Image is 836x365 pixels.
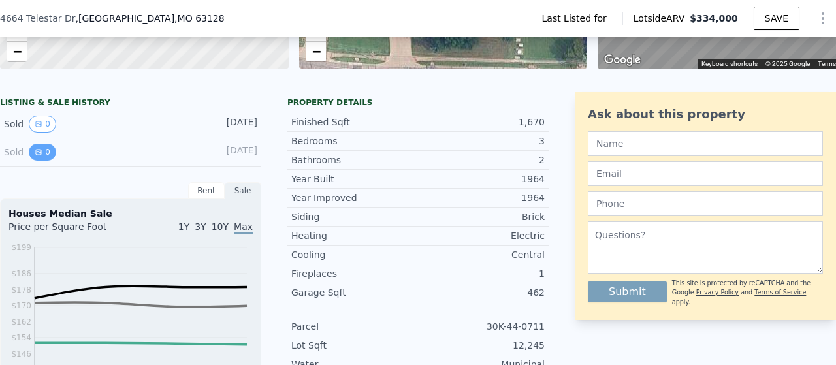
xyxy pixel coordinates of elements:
div: Year Built [291,172,418,185]
div: Rent [188,182,225,199]
span: 1Y [178,221,189,232]
div: Parcel [291,320,418,333]
div: Fireplaces [291,267,418,280]
div: Ask about this property [588,105,823,123]
a: Terms (opens in new tab) [818,60,836,67]
span: © 2025 Google [765,60,810,67]
div: Brick [418,210,545,223]
div: Property details [287,97,549,108]
div: Electric [418,229,545,242]
tspan: $154 [11,333,31,342]
span: Last Listed for [542,12,612,25]
input: Phone [588,191,823,216]
a: Privacy Policy [696,289,739,296]
div: 30K-44-0711 [418,320,545,333]
div: Finished Sqft [291,116,418,129]
div: Siding [291,210,418,223]
button: SAVE [754,7,799,30]
button: Keyboard shortcuts [701,59,758,69]
button: View historical data [29,116,56,133]
tspan: $199 [11,243,31,252]
div: 1 [418,267,545,280]
tspan: $162 [11,317,31,326]
div: 1964 [418,191,545,204]
a: Open this area in Google Maps (opens a new window) [601,52,644,69]
div: Lot Sqft [291,339,418,352]
div: Sold [4,144,120,161]
div: [DATE] [199,144,257,161]
a: Zoom out [7,42,27,61]
div: Sale [225,182,261,199]
div: 462 [418,286,545,299]
button: Submit [588,281,667,302]
button: View historical data [29,144,56,161]
tspan: $178 [11,285,31,294]
div: 1,670 [418,116,545,129]
div: Price per Square Foot [8,220,131,241]
input: Name [588,131,823,156]
div: Garage Sqft [291,286,418,299]
div: Year Improved [291,191,418,204]
a: Terms of Service [754,289,806,296]
div: Bathrooms [291,153,418,167]
span: − [13,43,22,59]
tspan: $186 [11,269,31,278]
span: Lotside ARV [634,12,690,25]
span: $334,000 [690,13,738,24]
span: , [GEOGRAPHIC_DATA] [75,12,224,25]
span: Max [234,221,253,234]
a: Zoom out [306,42,326,61]
div: Central [418,248,545,261]
span: 3Y [195,221,206,232]
span: − [312,43,320,59]
button: Show Options [810,5,836,31]
div: 2 [418,153,545,167]
div: Sold [4,116,120,133]
div: Bedrooms [291,135,418,148]
div: 1964 [418,172,545,185]
div: Cooling [291,248,418,261]
span: 10Y [212,221,229,232]
tspan: $146 [11,349,31,358]
img: Google [601,52,644,69]
div: Houses Median Sale [8,207,253,220]
div: 12,245 [418,339,545,352]
div: Heating [291,229,418,242]
span: , MO 63128 [174,13,225,24]
tspan: $170 [11,301,31,310]
div: This site is protected by reCAPTCHA and the Google and apply. [672,279,823,307]
input: Email [588,161,823,186]
div: 3 [418,135,545,148]
div: [DATE] [199,116,257,133]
